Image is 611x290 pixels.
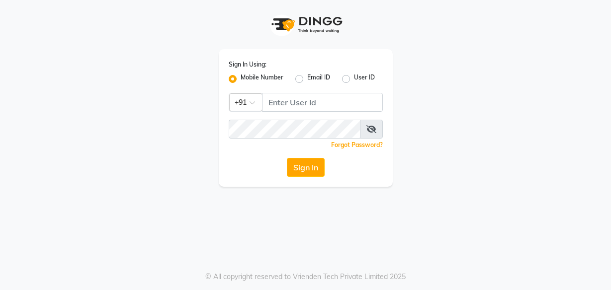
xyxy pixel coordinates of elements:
[307,73,330,85] label: Email ID
[287,158,325,177] button: Sign In
[229,120,360,139] input: Username
[266,10,346,39] img: logo1.svg
[241,73,283,85] label: Mobile Number
[354,73,375,85] label: User ID
[331,141,383,148] a: Forgot Password?
[262,93,383,112] input: Username
[229,60,266,69] label: Sign In Using:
